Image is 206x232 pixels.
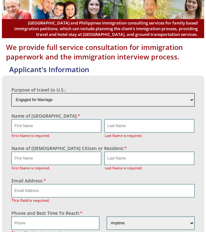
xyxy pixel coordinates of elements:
h1: We provide full service consultation for immigration paperwork and the immigration interview proc... [2,42,204,61]
label: Purpose of travel to U.S.: [11,87,66,93]
span: [GEOGRAPHIC_DATA] and Philippines immigration consulting services for family based immigration pe... [8,20,197,37]
span: This field is required. [11,197,194,204]
span: Last Name is required. [104,165,194,171]
h4: Applicant's Information [5,65,204,74]
input: Phone [11,216,99,230]
input: First Name [11,152,101,165]
input: Last Name [104,152,194,165]
label: Name of [GEOGRAPHIC_DATA]: [11,113,80,119]
input: Email Address [11,184,194,197]
input: Last Name [104,119,194,133]
span: First Name is required. [11,133,101,139]
label: Phone and Best Time To Reach: [11,210,82,216]
span: First Name is required. [11,165,101,171]
input: First Name [11,119,101,133]
label: Email Address: [11,178,46,184]
label: Name of [DEMOGRAPHIC_DATA] Citizen or Resident: [11,145,127,151]
span: Last Name is required. [104,133,194,139]
select: Phone and Best Reach Time are required. [107,216,194,230]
